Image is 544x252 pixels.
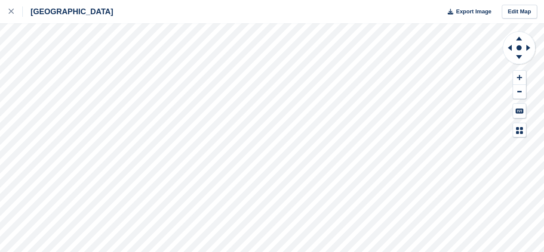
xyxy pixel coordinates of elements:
button: Map Legend [513,123,526,137]
button: Zoom In [513,71,526,85]
button: Export Image [443,5,492,19]
a: Edit Map [502,5,537,19]
div: [GEOGRAPHIC_DATA] [23,6,113,17]
span: Export Image [456,7,491,16]
button: Keyboard Shortcuts [513,104,526,118]
button: Zoom Out [513,85,526,99]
